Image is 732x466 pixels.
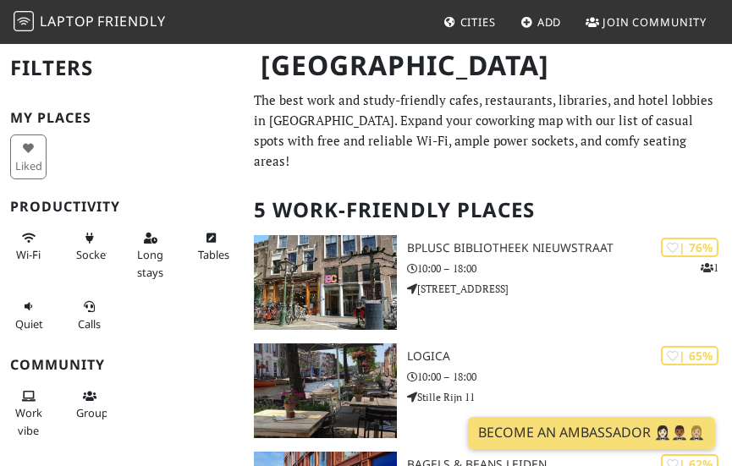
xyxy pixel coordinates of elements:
a: LaptopFriendly LaptopFriendly [14,8,166,37]
h3: Productivity [10,199,234,215]
span: Add [537,14,562,30]
span: Long stays [137,247,163,279]
a: Cities [437,7,503,37]
button: Wi-Fi [10,224,47,269]
a: BplusC Bibliotheek Nieuwstraat | 76% 1 BplusC Bibliotheek Nieuwstraat 10:00 – 18:00 [STREET_ADDRESS] [244,235,732,330]
h3: BplusC Bibliotheek Nieuwstraat [407,241,732,255]
p: 1 [701,260,718,276]
button: Long stays [132,224,168,286]
button: Groups [71,382,107,427]
p: 10:00 – 18:00 [407,369,732,385]
p: Stille Rijn 11 [407,389,732,405]
span: Work-friendly tables [198,247,229,262]
a: Add [514,7,569,37]
a: Logica | 65% Logica 10:00 – 18:00 Stille Rijn 11 [244,343,732,438]
img: LaptopFriendly [14,11,34,31]
p: 10:00 – 18:00 [407,260,732,277]
span: Stable Wi-Fi [16,247,41,262]
button: Work vibe [10,382,47,444]
img: Logica [254,343,396,438]
div: | 65% [661,346,718,365]
button: Tables [193,224,229,269]
span: Group tables [76,405,113,420]
div: | 76% [661,238,718,257]
button: Sockets [71,224,107,269]
h2: 5 Work-Friendly Places [254,184,722,236]
img: BplusC Bibliotheek Nieuwstraat [254,235,396,330]
span: Quiet [15,316,43,332]
h3: Logica [407,349,732,364]
h2: Filters [10,42,234,94]
span: Laptop [40,12,95,30]
span: Join Community [603,14,707,30]
span: Power sockets [76,247,115,262]
button: Calls [71,293,107,337]
p: [STREET_ADDRESS] [407,281,732,297]
button: Quiet [10,293,47,337]
span: Friendly [97,12,165,30]
h3: My Places [10,110,234,126]
p: The best work and study-friendly cafes, restaurants, libraries, and hotel lobbies in [GEOGRAPHIC_... [254,90,722,171]
span: Cities [460,14,496,30]
span: Video/audio calls [78,316,101,332]
span: People working [15,405,42,437]
h1: [GEOGRAPHIC_DATA] [247,42,722,89]
a: Become an Ambassador 🤵🏻‍♀️🤵🏾‍♂️🤵🏼‍♀️ [468,417,715,449]
a: Join Community [579,7,713,37]
h3: Community [10,357,234,373]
